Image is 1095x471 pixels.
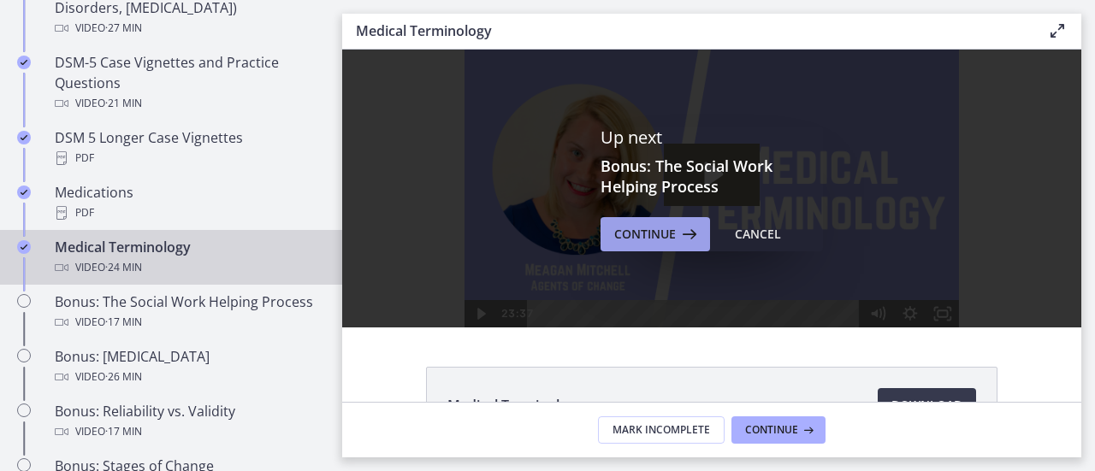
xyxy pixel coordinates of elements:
a: Download [878,388,976,422]
div: PDF [55,148,322,168]
div: Medications [55,182,322,223]
i: Completed [17,185,31,199]
span: · 17 min [105,312,142,333]
span: · 21 min [105,93,142,114]
div: Playbar [198,250,512,278]
div: DSM-5 Case Vignettes and Practice Questions [55,52,322,114]
button: Show settings menu [552,250,584,278]
span: Download [891,395,962,415]
div: Cancel [735,224,781,244]
div: PDF [55,203,322,223]
button: Fullscreen [584,250,617,278]
span: · 17 min [105,421,142,442]
p: Up next [601,127,823,149]
span: · 24 min [105,257,142,278]
button: Play Video: cmiuhrk449ks72pssv3g.mp4 [322,94,418,156]
div: Bonus: [MEDICAL_DATA] [55,346,322,387]
button: Mute [519,250,552,278]
h3: Bonus: The Social Work Helping Process [601,156,823,197]
i: Completed [17,56,31,69]
button: Continue [731,416,826,444]
i: Completed [17,131,31,144]
i: Completed [17,240,31,254]
div: DSM 5 Longer Case Vignettes [55,127,322,168]
span: Medical Terminology [447,395,583,415]
div: Video [55,93,322,114]
div: Video [55,421,322,442]
button: Play Video [122,250,155,278]
button: Continue [601,217,710,251]
span: Mark Incomplete [613,423,710,437]
button: Mark Incomplete [598,416,725,444]
div: Video [55,257,322,278]
div: Medical Terminology [55,237,322,278]
button: Cancel [721,217,795,251]
span: · 26 min [105,367,142,387]
span: · 27 min [105,18,142,38]
div: Bonus: The Social Work Helping Process [55,291,322,333]
span: Continue [614,224,676,244]
div: Bonus: Reliability vs. Validity [55,401,322,442]
span: Continue [745,423,798,437]
h3: Medical Terminology [356,21,1020,41]
div: Video [55,18,322,38]
div: Video [55,367,322,387]
div: Video [55,312,322,333]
